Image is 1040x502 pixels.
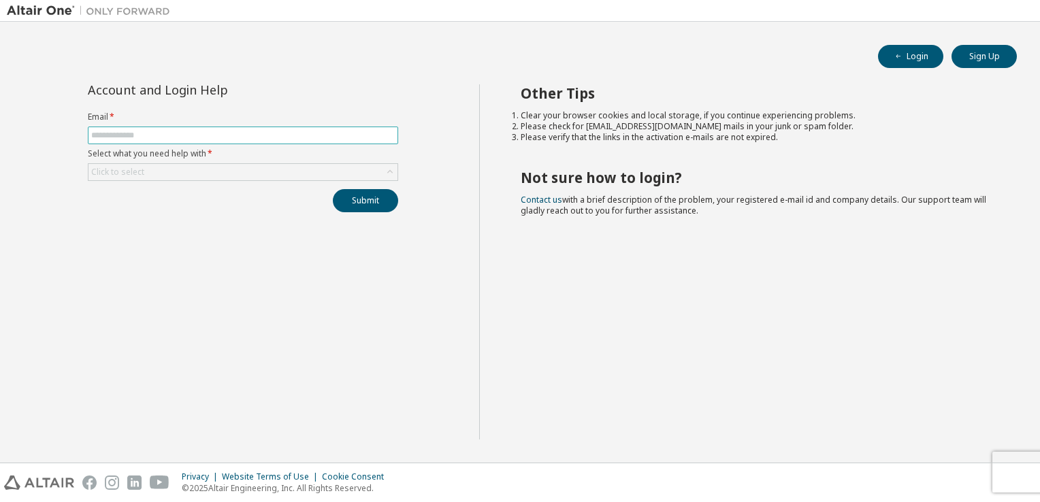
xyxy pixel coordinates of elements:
div: Website Terms of Use [222,471,322,482]
h2: Not sure how to login? [521,169,993,186]
label: Email [88,112,398,122]
img: youtube.svg [150,475,169,490]
li: Clear your browser cookies and local storage, if you continue experiencing problems. [521,110,993,121]
img: altair_logo.svg [4,475,74,490]
div: Click to select [88,164,397,180]
label: Select what you need help with [88,148,398,159]
button: Login [878,45,943,68]
h2: Other Tips [521,84,993,102]
img: facebook.svg [82,475,97,490]
button: Submit [333,189,398,212]
li: Please check for [EMAIL_ADDRESS][DOMAIN_NAME] mails in your junk or spam folder. [521,121,993,132]
span: with a brief description of the problem, your registered e-mail id and company details. Our suppo... [521,194,986,216]
li: Please verify that the links in the activation e-mails are not expired. [521,132,993,143]
img: linkedin.svg [127,475,142,490]
div: Account and Login Help [88,84,336,95]
p: © 2025 Altair Engineering, Inc. All Rights Reserved. [182,482,392,494]
div: Privacy [182,471,222,482]
button: Sign Up [952,45,1017,68]
img: instagram.svg [105,475,119,490]
img: Altair One [7,4,177,18]
div: Cookie Consent [322,471,392,482]
a: Contact us [521,194,562,205]
div: Click to select [91,167,144,178]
